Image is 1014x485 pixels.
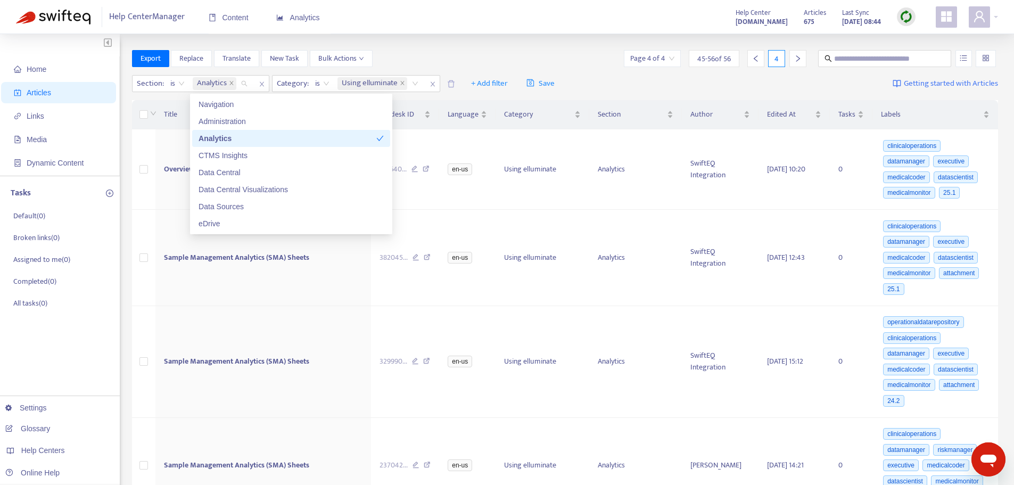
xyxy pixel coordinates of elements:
span: delete [447,80,455,88]
p: All tasks ( 0 ) [13,298,47,309]
span: datascientist [934,364,978,375]
span: clinicaloperations [883,332,941,344]
button: Translate [214,50,259,67]
span: Title [164,109,354,120]
span: 25.1 [883,283,904,295]
span: en-us [448,252,472,264]
span: is [170,76,185,92]
td: Using elluminate [496,129,589,210]
a: Settings [5,404,47,412]
p: Completed ( 0 ) [13,276,56,287]
span: Zendesk ID [380,109,423,120]
span: executive [933,348,969,359]
div: Data Central [192,164,390,181]
span: medicalcoder [883,171,929,183]
th: Category [496,100,589,129]
span: Edited At [767,109,813,120]
a: [DOMAIN_NAME] [736,15,788,28]
span: Analytics [193,77,236,90]
span: New Task [270,53,299,64]
span: 237042 ... [380,459,408,471]
span: link [14,112,21,120]
span: attachment [939,379,979,391]
strong: [DATE] 08:44 [842,16,881,28]
span: datascientist [934,252,978,264]
span: Sample Management Analytics (SMA) Sheets [164,355,309,367]
span: operationaldatarepository [883,316,963,328]
div: eDrive [192,215,390,232]
span: Bulk Actions [318,53,364,64]
span: down [150,110,156,117]
span: [DATE] 12:43 [767,251,805,264]
strong: [DOMAIN_NAME] [736,16,788,28]
button: Bulk Actionsdown [310,50,373,67]
span: medicalcoder [922,459,969,471]
span: check [376,135,384,142]
span: datamanager [883,236,929,248]
div: Data Sources [192,198,390,215]
div: Administration [199,116,384,127]
span: en-us [448,459,472,471]
div: Administration [192,113,390,130]
button: Replace [171,50,212,67]
div: CTMS Insights [192,147,390,164]
span: executive [933,155,969,167]
button: New Task [261,50,308,67]
span: Sample Management Analytics (SMA) Sheets [164,251,309,264]
td: Using elluminate [496,210,589,306]
span: Media [27,135,47,144]
span: unordered-list [960,54,967,62]
span: Using elluminate [337,77,407,90]
span: save [526,79,534,87]
td: Analytics [589,210,681,306]
a: Glossary [5,424,50,433]
span: clinicaloperations [883,140,941,152]
iframe: Button to launch messaging window [971,442,1005,476]
div: CTMS Insights [199,150,384,161]
span: medicalmonitor [883,379,935,391]
div: Analytics [199,133,376,144]
span: executive [883,459,919,471]
span: Using elluminate [342,77,398,90]
span: 329990 ... [380,356,407,367]
span: 45 - 56 of 56 [697,53,731,64]
a: Getting started with Articles [893,75,998,92]
span: clinicaloperations [883,428,941,440]
span: Articles [804,7,826,19]
span: medicalmonitor [883,187,935,199]
th: Labels [872,100,998,129]
span: 25.1 [939,187,960,199]
span: Links [27,112,44,120]
span: [DATE] 15:12 [767,355,803,367]
span: user [973,10,986,23]
span: Last Sync [842,7,869,19]
div: eDrive [199,218,384,229]
span: [DATE] 10:20 [767,163,805,175]
button: + Add filter [463,75,516,92]
span: Category [504,109,572,120]
th: Language [439,100,496,129]
span: Sample Management Analytics (SMA) Sheets [164,459,309,471]
span: datamanager [883,155,929,167]
span: executive [933,236,969,248]
a: Online Help [5,468,60,477]
span: Content [209,13,249,22]
span: container [14,159,21,167]
span: Tasks [838,109,855,120]
td: 0 [830,129,872,210]
td: SwiftEQ Integration [682,210,759,306]
th: Tasks [830,100,872,129]
span: Labels [881,109,981,120]
span: Export [141,53,161,64]
span: Overview of Analytics [164,163,235,175]
th: Edited At [759,100,830,129]
span: close [229,80,234,87]
span: Author [690,109,742,120]
div: Navigation [192,96,390,113]
td: 0 [830,210,872,306]
span: attachment [939,267,979,279]
span: Section : [133,76,166,92]
div: 4 [768,50,785,67]
span: Getting started with Articles [904,78,998,90]
span: Help Center Manager [109,7,185,27]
